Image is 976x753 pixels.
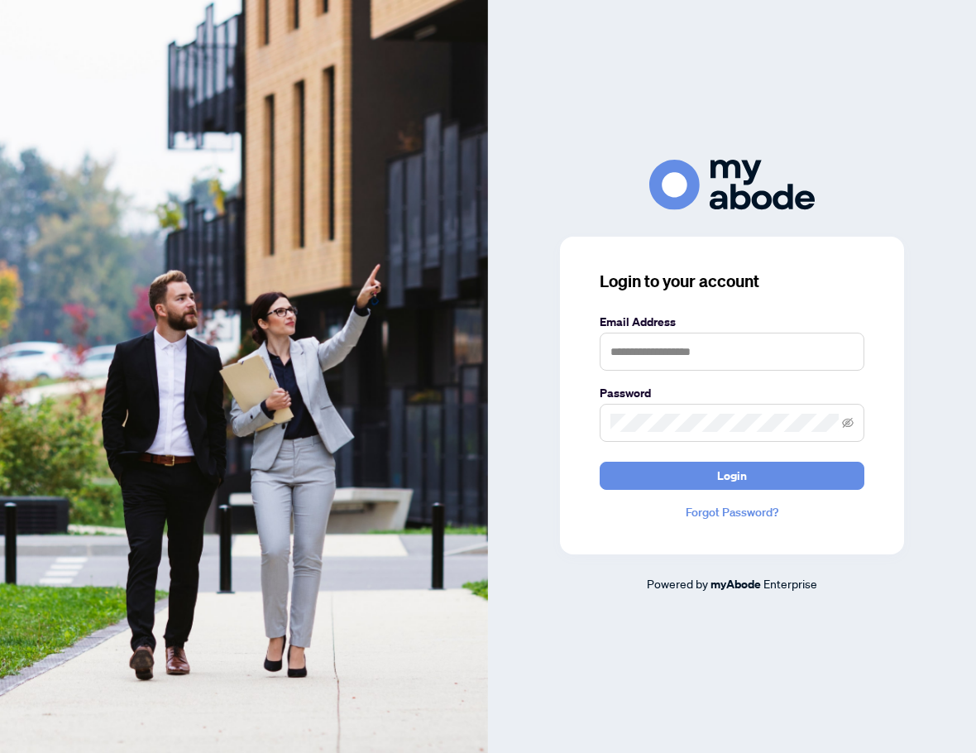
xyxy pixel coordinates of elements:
[649,160,815,210] img: ma-logo
[600,503,864,521] a: Forgot Password?
[600,462,864,490] button: Login
[763,576,817,591] span: Enterprise
[600,270,864,293] h3: Login to your account
[647,576,708,591] span: Powered by
[842,417,854,429] span: eye-invisible
[600,384,864,402] label: Password
[717,463,747,489] span: Login
[710,575,761,593] a: myAbode
[600,313,864,331] label: Email Address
